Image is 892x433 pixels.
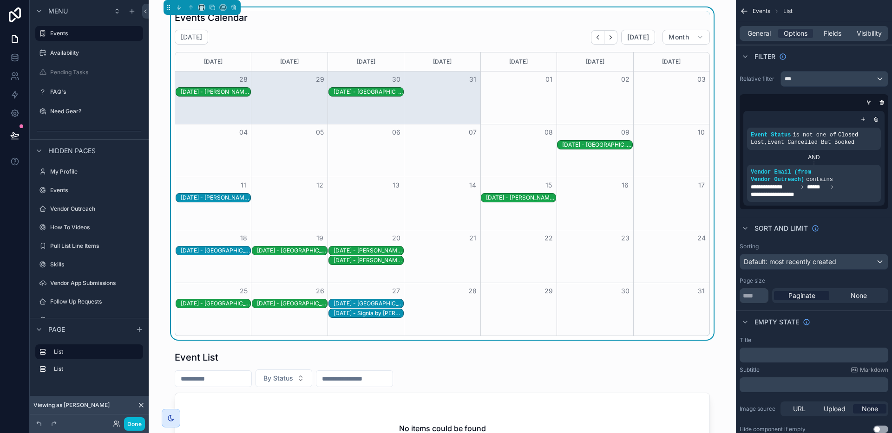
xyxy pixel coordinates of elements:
label: Vendor App Submissions [50,279,141,287]
div: [DATE] [177,52,249,71]
label: My Profile [50,168,141,175]
span: Menu [48,6,68,16]
button: 13 [391,180,402,191]
label: List [54,365,139,373]
label: Need Gear? [50,108,141,115]
label: Vendor Outreach [50,205,141,213]
div: [DATE] [253,52,326,71]
div: [DATE] - [PERSON_NAME] [GEOGRAPHIC_DATA] [181,88,250,96]
button: 06 [391,127,402,138]
span: URL [793,404,806,414]
button: 05 [315,127,326,138]
button: 24 [696,233,707,244]
h1: Events Calendar [175,11,248,24]
div: 8/15/2025 - Rosen Shingle Creek [486,194,556,202]
button: 17 [696,180,707,191]
label: Pending Tasks [50,69,141,76]
div: 8/25/2025 - JW Marriott Orlando Grande Lakes [181,299,250,308]
div: 8/27/2025 - Omni Orlando Resort Champions Gate [334,299,403,308]
button: 01 [543,74,554,85]
button: 31 [696,285,707,297]
span: None [862,404,878,414]
a: How To Videos [35,220,143,235]
button: 28 [238,74,249,85]
button: 30 [620,285,631,297]
button: 26 [315,285,326,297]
a: Need Gear? [35,104,143,119]
span: [DATE] [627,33,649,41]
span: Event Status [751,132,791,138]
a: Markdown [851,366,888,374]
div: [DATE] [406,52,479,71]
button: 19 [315,233,326,244]
span: None [851,291,867,300]
button: 21 [467,233,478,244]
label: Follow Up Requests [50,298,141,305]
a: Vendor App Submissions [35,276,143,291]
span: Events [753,7,770,15]
button: 31 [467,74,478,85]
span: Empty state [754,317,799,327]
span: Markdown [860,366,888,374]
button: Default: most recently created [740,254,888,270]
span: Sort And Limit [754,224,808,233]
a: Pending Tasks [35,65,143,80]
div: [DATE] [482,52,555,71]
label: Availability [50,49,141,57]
label: Subtitle [740,366,760,374]
button: [DATE] [621,30,655,45]
label: Skills [50,261,141,268]
button: Month [662,30,710,45]
label: Title [740,336,751,344]
span: General [748,29,771,38]
span: Month [669,33,689,41]
label: Relative filter [740,75,777,83]
a: Vendors [35,313,143,328]
div: 8/20/2025 - Rosen Shingle Creek [334,256,403,265]
label: FAQ's [50,88,141,96]
label: Image source [740,405,777,413]
div: [DATE] - [PERSON_NAME] [GEOGRAPHIC_DATA] [486,194,556,201]
span: is not one of [793,132,836,138]
div: scrollable content [740,377,888,392]
button: 30 [391,74,402,85]
span: Options [784,29,807,38]
span: List [783,7,793,15]
div: AND [747,154,881,161]
span: , [764,139,767,146]
div: 8/19/2025 - Portofino Bay Hotel [257,246,327,255]
span: Visibility [857,29,882,38]
a: FAQ's [35,84,143,99]
span: Viewing as [PERSON_NAME] [33,401,110,409]
div: Month View [175,52,710,336]
label: Vendors [50,317,141,324]
button: 14 [467,180,478,191]
div: [DATE] - [PERSON_NAME][GEOGRAPHIC_DATA] [181,194,250,201]
div: [DATE] - [GEOGRAPHIC_DATA] [257,300,327,307]
button: 12 [315,180,326,191]
a: Pull List Line Items [35,239,143,253]
span: Fields [824,29,841,38]
label: Page size [740,277,765,284]
button: 04 [238,127,249,138]
div: 8/11/2025 - Gaylord Palms Resort and Convention Center [181,194,250,202]
button: 25 [238,285,249,297]
button: 02 [620,74,631,85]
button: 27 [391,285,402,297]
a: My Profile [35,164,143,179]
a: Vendor Outreach [35,201,143,216]
button: 20 [391,233,402,244]
span: Upload [824,404,846,414]
div: [DATE] - [PERSON_NAME] [GEOGRAPHIC_DATA] [334,247,403,254]
div: [DATE] [329,52,402,71]
button: 07 [467,127,478,138]
div: [DATE] [558,52,631,71]
button: 10 [696,127,707,138]
div: [DATE] - [GEOGRAPHIC_DATA] [257,247,327,254]
div: 8/18/2025 - Portofino Bay Hotel [181,246,250,255]
a: Availability [35,45,143,60]
div: 8/9/2025 - Orlando World Center Marriott [562,141,632,149]
span: Filter [754,52,775,61]
span: Hidden pages [48,146,96,155]
button: 18 [238,233,249,244]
